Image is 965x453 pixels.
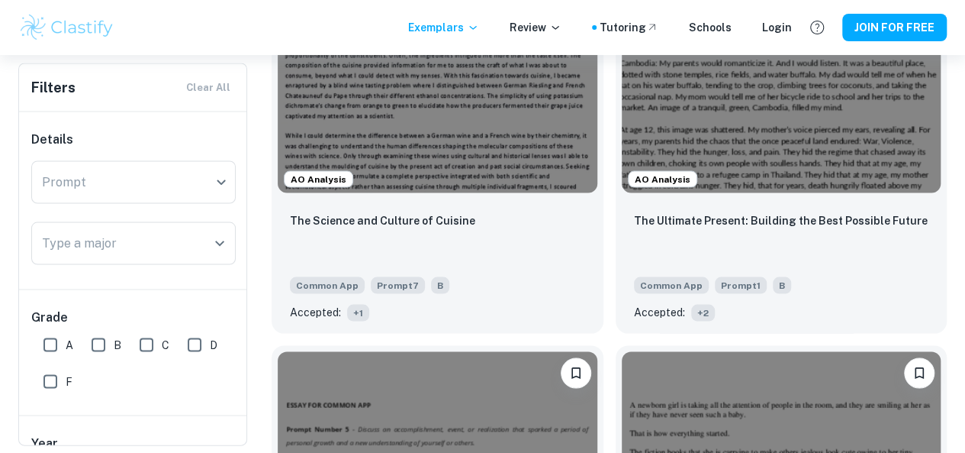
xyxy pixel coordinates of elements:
p: The Ultimate Present: Building the Best Possible Future [634,212,928,228]
span: F [66,373,72,390]
a: Tutoring [600,19,658,36]
a: Schools [689,19,732,36]
h6: Filters [31,76,76,98]
p: Review [510,19,561,36]
button: Please log in to bookmark exemplars [904,358,934,388]
span: + 2 [691,304,715,321]
span: Common App [290,277,365,293]
h6: Details [31,130,236,148]
button: Please log in to bookmark exemplars [561,358,591,388]
span: Common App [634,277,709,293]
p: The Science and Culture of Cuisine [290,212,475,228]
h6: Year [31,434,236,452]
button: JOIN FOR FREE [842,14,947,41]
span: Prompt 7 [371,277,425,293]
button: Open [209,232,230,254]
span: + 1 [347,304,369,321]
span: A [66,336,73,353]
span: B [431,277,449,293]
span: Prompt 1 [715,277,767,293]
span: AO Analysis [285,172,352,186]
span: C [162,336,169,353]
button: Help and Feedback [804,15,830,40]
span: AO Analysis [629,172,696,186]
span: D [210,336,217,353]
span: B [114,336,121,353]
p: Accepted: [290,303,341,320]
span: B [773,277,791,293]
p: Exemplars [408,19,479,36]
h6: Grade [31,308,236,326]
p: Accepted: [634,303,685,320]
a: Login [762,19,792,36]
img: Clastify logo [18,12,115,43]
